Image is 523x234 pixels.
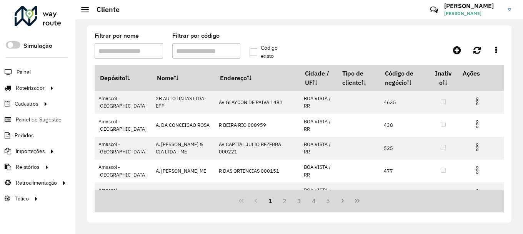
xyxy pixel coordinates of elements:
span: Painel [17,68,31,76]
label: Filtrar por código [172,31,220,40]
td: [PERSON_NAME]- ME [152,182,215,205]
th: Tipo de cliente [337,65,380,91]
td: 438 [380,114,429,136]
h2: Cliente [89,5,120,14]
button: 1 [263,194,278,208]
label: Filtrar por nome [95,31,139,40]
a: Contato Rápido [426,2,442,18]
span: Tático [15,195,29,203]
td: 795 [380,182,429,205]
td: BOA VISTA / RR [300,160,337,182]
td: A. [PERSON_NAME] ME [152,160,215,182]
td: Amascol - [GEOGRAPHIC_DATA] [95,182,152,205]
button: 4 [306,194,321,208]
button: 3 [292,194,306,208]
td: 525 [380,137,429,160]
h3: [PERSON_NAME] [444,2,502,10]
span: [PERSON_NAME] [444,10,502,17]
td: Amascol - [GEOGRAPHIC_DATA] [95,91,152,114]
td: BOA VISTA / RR [300,114,337,136]
span: Importações [16,147,45,155]
td: BOA VISTA / RR [300,137,337,160]
td: R DAS ORTENCIAS 000151 [215,160,300,182]
span: Relatórios [16,163,40,171]
th: Nome [152,65,215,91]
label: Código exato [250,44,292,60]
td: 2B AUTOTINTAS LTDA-EPP [152,91,215,114]
td: AV GLAYCON DE PAIVA 1481 [215,91,300,114]
span: Painel de Sugestão [16,116,62,124]
button: Last Page [350,194,365,208]
label: Simulação [23,41,52,51]
button: Next Page [335,194,350,208]
td: Amascol - [GEOGRAPHIC_DATA] [95,114,152,136]
th: Código de negócio [380,65,429,91]
span: Retroalimentação [16,179,57,187]
td: AV DR [PERSON_NAME] BOX 03 [215,182,300,205]
th: Cidade / UF [300,65,337,91]
th: Ações [457,65,503,81]
td: 4635 [380,91,429,114]
td: Amascol - [GEOGRAPHIC_DATA] [95,137,152,160]
td: A. DA CONCEICAO ROSA [152,114,215,136]
td: BOA VISTA / RR [300,182,337,205]
button: 2 [277,194,292,208]
td: 477 [380,160,429,182]
td: A. [PERSON_NAME] & CIA LTDA - ME [152,137,215,160]
th: Endereço [215,65,300,91]
td: R BEIRA RIO 000959 [215,114,300,136]
td: AV CAPITAL JULIO BEZERRA 000221 [215,137,300,160]
th: Inativo [429,65,457,91]
span: Roteirizador [16,84,45,92]
td: Amascol - [GEOGRAPHIC_DATA] [95,160,152,182]
td: BOA VISTA / RR [300,91,337,114]
button: 5 [321,194,336,208]
th: Depósito [95,65,152,91]
span: Pedidos [15,131,34,140]
span: Cadastros [15,100,38,108]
